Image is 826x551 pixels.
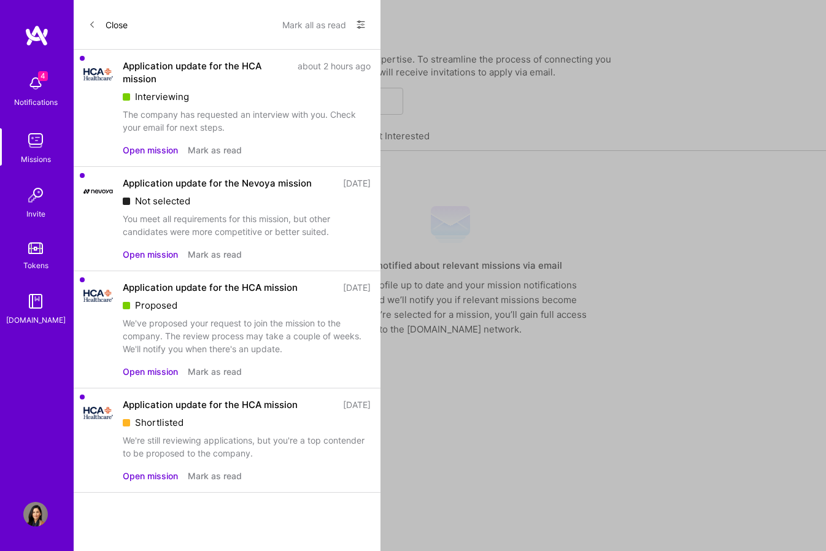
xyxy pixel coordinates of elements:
button: Mark as read [188,365,242,378]
div: [DATE] [343,398,371,411]
div: Application update for the Nevoya mission [123,177,312,190]
div: about 2 hours ago [298,60,371,85]
div: Application update for the HCA mission [123,398,298,411]
button: Mark as read [188,248,242,261]
button: Close [88,15,128,34]
img: User Avatar [23,502,48,526]
button: Mark all as read [282,15,346,34]
div: We're still reviewing applications, but you're a top contender to be proposed to the company. [123,434,371,460]
div: [DATE] [343,177,371,190]
button: Open mission [123,248,178,261]
div: We've proposed your request to join the mission to the company. The review process may take a cou... [123,317,371,355]
button: Open mission [123,469,178,482]
button: Mark as read [188,469,242,482]
img: teamwork [23,128,48,153]
img: Company Logo [83,290,113,302]
div: Shortlisted [123,416,371,429]
div: The company has requested an interview with you. Check your email for next steps. [123,108,371,134]
div: [DOMAIN_NAME] [6,314,66,326]
img: tokens [28,242,43,254]
div: Proposed [123,299,371,312]
div: Application update for the HCA mission [123,281,298,294]
div: You meet all requirements for this mission, but other candidates were more competitive or better ... [123,212,371,238]
a: User Avatar [20,502,51,526]
img: Company Logo [83,68,113,80]
img: guide book [23,289,48,314]
img: Company Logo [83,189,113,194]
button: Open mission [123,365,178,378]
img: Invite [23,183,48,207]
div: Invite [26,207,45,220]
img: logo [25,25,49,47]
div: Missions [21,153,51,166]
img: Company Logo [83,407,113,419]
button: Mark as read [188,144,242,156]
button: Open mission [123,144,178,156]
div: [DATE] [343,281,371,294]
div: Not selected [123,195,371,207]
div: Application update for the HCA mission [123,60,290,85]
div: Interviewing [123,90,371,103]
div: Tokens [23,259,48,272]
